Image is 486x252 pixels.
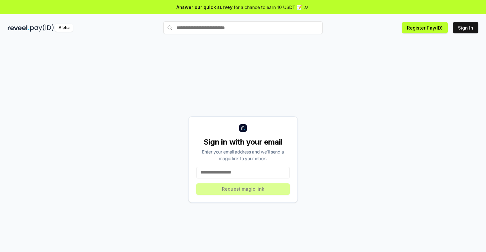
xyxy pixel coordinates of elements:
button: Sign In [453,22,478,33]
span: Answer our quick survey [176,4,232,10]
div: Sign in with your email [196,137,290,147]
button: Register Pay(ID) [402,22,448,33]
div: Enter your email address and we’ll send a magic link to your inbox. [196,148,290,162]
img: pay_id [30,24,54,32]
span: for a chance to earn 10 USDT 📝 [234,4,302,10]
img: logo_small [239,124,247,132]
img: reveel_dark [8,24,29,32]
div: Alpha [55,24,73,32]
